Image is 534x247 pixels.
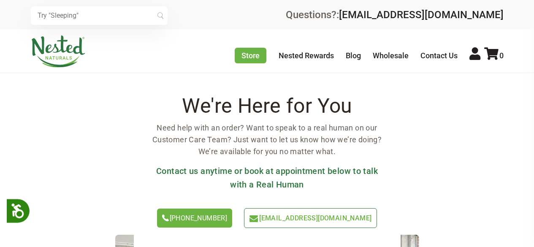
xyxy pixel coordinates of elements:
a: [EMAIL_ADDRESS][DOMAIN_NAME] [244,208,377,228]
img: icon-phone.svg [162,214,169,221]
span: 0 [499,51,504,60]
a: 0 [484,51,504,60]
input: Try "Sleeping" [31,6,168,25]
h3: Contact us anytime or book at appointment below to talk with a Real Human [147,164,387,191]
img: Nested Naturals [31,35,86,68]
a: Nested Rewards [279,51,334,60]
span: [EMAIL_ADDRESS][DOMAIN_NAME] [259,214,371,222]
a: Contact Us [420,51,458,60]
a: Wholesale [373,51,409,60]
div: Questions?: [286,10,504,20]
a: [EMAIL_ADDRESS][DOMAIN_NAME] [339,9,504,21]
img: icon-email-light-green.svg [249,215,258,222]
h2: We're Here for You [147,97,387,115]
p: Need help with an order? Want to speak to a real human on our Customer Care Team? Just want to le... [147,122,387,157]
a: [PHONE_NUMBER] [157,209,233,228]
a: Store [235,48,266,63]
a: Blog [346,51,361,60]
